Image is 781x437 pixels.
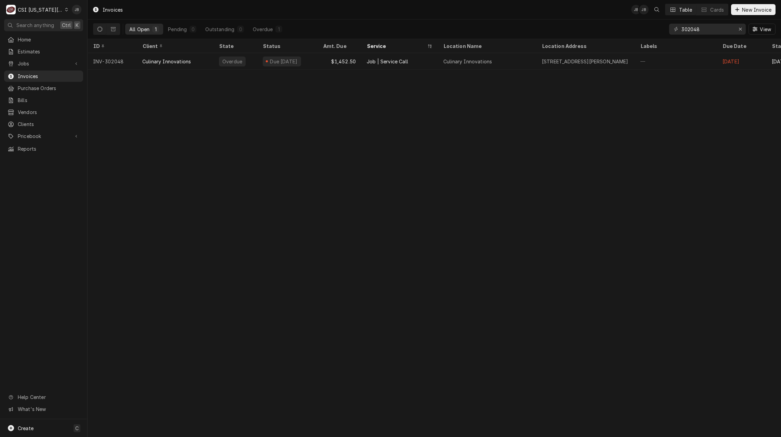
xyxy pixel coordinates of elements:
button: Erase input [735,24,746,35]
a: Vendors [4,107,83,118]
a: Bills [4,95,83,106]
div: Location Address [542,42,628,50]
button: Open search [651,4,662,15]
span: View [758,26,772,33]
div: Due [DATE] [269,58,298,65]
span: Jobs [18,60,69,67]
div: — [635,53,717,70]
div: Due Date [723,42,759,50]
div: Joshua Bennett's Avatar [639,5,649,14]
div: 0 [191,26,195,33]
div: Status [263,42,311,50]
div: Overdue [253,26,273,33]
div: 0 [238,26,243,33]
div: INV-302048 [88,53,137,70]
a: Estimates [4,46,83,57]
a: Purchase Orders [4,83,83,94]
button: Search anythingCtrlK [4,19,83,31]
div: [STREET_ADDRESS][PERSON_NAME] [542,58,628,65]
a: Reports [4,143,83,154]
div: [DATE] [717,53,766,70]
div: JB [639,5,649,14]
div: Pending [168,26,187,33]
span: Help Center [18,394,79,401]
span: Invoices [18,73,80,80]
span: Purchase Orders [18,85,80,92]
div: Cards [710,6,724,13]
div: State [219,42,252,50]
span: Home [18,36,80,43]
span: Create [18,425,34,431]
div: CSI Kansas City's Avatar [6,5,16,14]
span: Pricebook [18,133,69,140]
span: What's New [18,405,79,413]
div: Amt. Due [323,42,354,50]
div: 1 [154,26,158,33]
div: ID [93,42,130,50]
span: Bills [18,97,80,104]
div: Labels [640,42,712,50]
input: Keyword search [681,24,733,35]
div: Table [679,6,692,13]
div: 1 [277,26,281,33]
span: Search anything [16,22,54,29]
span: Vendors [18,109,80,116]
div: Location Name [443,42,530,50]
div: JB [631,5,641,14]
div: Client [142,42,207,50]
span: Reports [18,145,80,152]
button: View [749,24,776,35]
div: Outstanding [205,26,234,33]
div: Service [367,42,426,50]
div: $1,452.50 [317,53,361,70]
span: Clients [18,121,80,128]
div: C [6,5,16,14]
div: Culinary Innovations [443,58,492,65]
div: Culinary Innovations [142,58,191,65]
span: Ctrl [62,22,71,29]
a: Go to What's New [4,403,83,415]
div: JB [72,5,81,14]
div: Joshua Bennett's Avatar [72,5,81,14]
div: Joshua Bennett's Avatar [631,5,641,14]
div: Job | Service Call [367,58,408,65]
span: C [75,425,79,432]
a: Go to Help Center [4,391,83,403]
div: All Open [129,26,149,33]
span: New Invoice [741,6,773,13]
a: Go to Jobs [4,58,83,69]
div: Overdue [222,58,243,65]
button: New Invoice [731,4,776,15]
div: CSI [US_STATE][GEOGRAPHIC_DATA] [18,6,63,13]
a: Invoices [4,71,83,82]
span: Estimates [18,48,80,55]
a: Clients [4,118,83,130]
a: Go to Pricebook [4,130,83,142]
span: K [76,22,79,29]
a: Home [4,34,83,45]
